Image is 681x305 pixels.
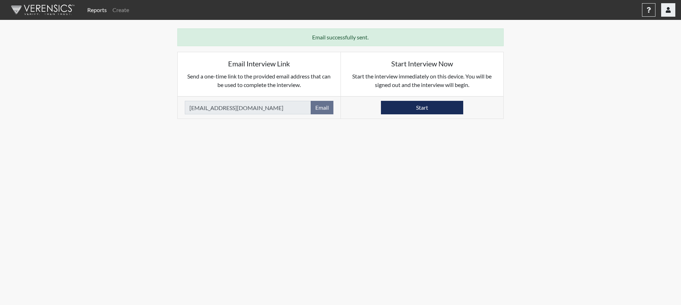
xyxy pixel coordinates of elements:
[84,3,110,17] a: Reports
[185,101,311,114] input: Email Address
[348,72,497,89] p: Start the interview immediately on this device. You will be signed out and the interview will begin.
[348,59,497,68] h5: Start Interview Now
[185,72,333,89] p: Send a one-time link to the provided email address that can be used to complete the interview.
[110,3,132,17] a: Create
[311,101,333,114] button: Email
[185,33,496,42] p: Email successfully sent.
[185,59,333,68] h5: Email Interview Link
[381,101,463,114] button: Start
